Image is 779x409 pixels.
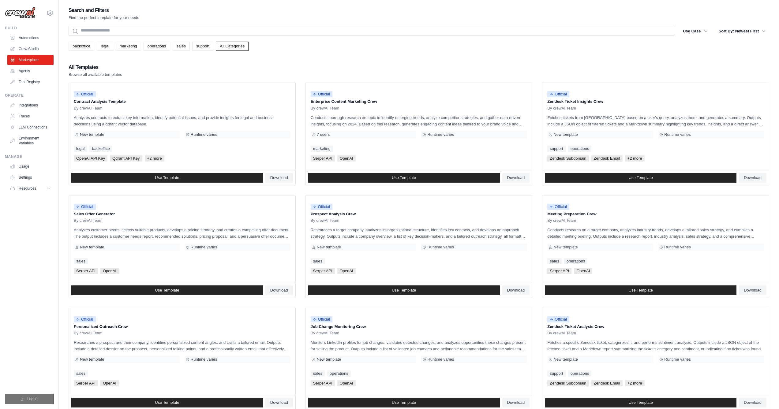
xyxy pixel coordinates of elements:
span: By crewAI Team [547,218,576,223]
div: Manage [5,154,54,159]
span: Runtime varies [191,357,217,362]
span: Download [270,400,288,405]
p: Conducts thorough research on topic to identify emerging trends, analyze competitor strategies, a... [311,114,527,127]
a: LLM Connections [7,122,54,132]
a: Automations [7,33,54,43]
a: Agents [7,66,54,76]
span: Qdrant API Key [110,155,142,162]
a: operations [327,370,351,377]
span: Logout [27,396,39,401]
span: Runtime varies [427,132,454,137]
p: Analyzes contracts to extract key information, identify potential issues, and provide insights fo... [74,114,290,127]
span: Official [547,204,569,210]
a: Download [502,285,530,295]
span: Use Template [155,288,179,293]
span: Use Template [392,288,416,293]
span: By crewAI Team [547,331,576,336]
a: Integrations [7,100,54,110]
span: Download [270,175,288,180]
span: Resources [19,186,36,191]
p: Browse all available templates [69,72,122,78]
a: Download [502,398,530,407]
span: 7 users [317,132,330,137]
span: Serper API [311,380,335,386]
span: By crewAI Team [74,218,103,223]
span: Serper API [311,268,335,274]
a: backoffice [69,42,94,51]
span: By crewAI Team [547,106,576,111]
a: sales [173,42,190,51]
span: Use Template [629,400,653,405]
a: operations [564,258,588,264]
span: Runtime varies [427,245,454,250]
span: Zendesk Email [591,380,623,386]
p: Zendesk Ticket Analysis Crew [547,324,764,330]
button: Sort By: Newest First [715,26,769,37]
a: Download [265,285,293,295]
a: Tool Registry [7,77,54,87]
p: Personalized Outreach Crew [74,324,290,330]
p: Find the perfect template for your needs [69,15,139,21]
span: By crewAI Team [311,331,339,336]
a: Environment Variables [7,133,54,148]
a: legal [97,42,113,51]
p: Fetches a specific Zendesk ticket, categorizes it, and performs sentiment analysis. Outputs inclu... [547,339,764,352]
span: OpenAI [100,268,119,274]
span: New template [80,245,104,250]
span: By crewAI Team [311,218,339,223]
span: Download [507,175,525,180]
span: New template [553,132,578,137]
a: Download [739,173,766,183]
span: Official [311,316,333,322]
button: Resources [7,184,54,193]
span: New template [317,245,341,250]
a: marketing [116,42,141,51]
p: Sales Offer Generator [74,211,290,217]
span: Use Template [392,400,416,405]
a: Download [739,398,766,407]
button: Use Case [679,26,711,37]
a: operations [568,146,592,152]
span: Use Template [629,288,653,293]
span: +2 more [625,155,645,162]
span: Serper API [311,155,335,162]
span: By crewAI Team [74,331,103,336]
span: Zendesk Subdomain [547,155,589,162]
span: Official [74,91,96,97]
a: Download [739,285,766,295]
a: support [547,146,565,152]
span: Official [311,204,333,210]
span: +2 more [145,155,164,162]
span: Zendesk Email [591,155,623,162]
a: Settings [7,173,54,182]
span: New template [553,357,578,362]
span: OpenAI API Key [74,155,107,162]
div: Build [5,26,54,31]
span: Download [744,400,762,405]
a: Use Template [71,285,263,295]
span: Use Template [629,175,653,180]
p: Zendesk Ticket Insights Crew [547,99,764,105]
span: Download [744,175,762,180]
p: Job Change Monitoring Crew [311,324,527,330]
p: Meeting Preparation Crew [547,211,764,217]
a: support [192,42,213,51]
div: Operate [5,93,54,98]
a: All Categories [216,42,249,51]
span: Official [311,91,333,97]
a: Marketplace [7,55,54,65]
p: Fetches tickets from [GEOGRAPHIC_DATA] based on a user's query, analyzes them, and generates a su... [547,114,764,127]
img: Logo [5,7,36,19]
p: Researches a prospect and their company, identifies personalized content angles, and crafts a tai... [74,339,290,352]
a: Use Template [308,398,500,407]
span: New template [553,245,578,250]
span: Runtime varies [664,357,691,362]
p: Contract Analysis Template [74,99,290,105]
span: Official [547,91,569,97]
a: sales [74,258,88,264]
a: sales [311,370,325,377]
span: Download [744,288,762,293]
a: operations [144,42,170,51]
a: Use Template [545,285,736,295]
p: Analyzes customer needs, selects suitable products, develops a pricing strategy, and creates a co... [74,227,290,240]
